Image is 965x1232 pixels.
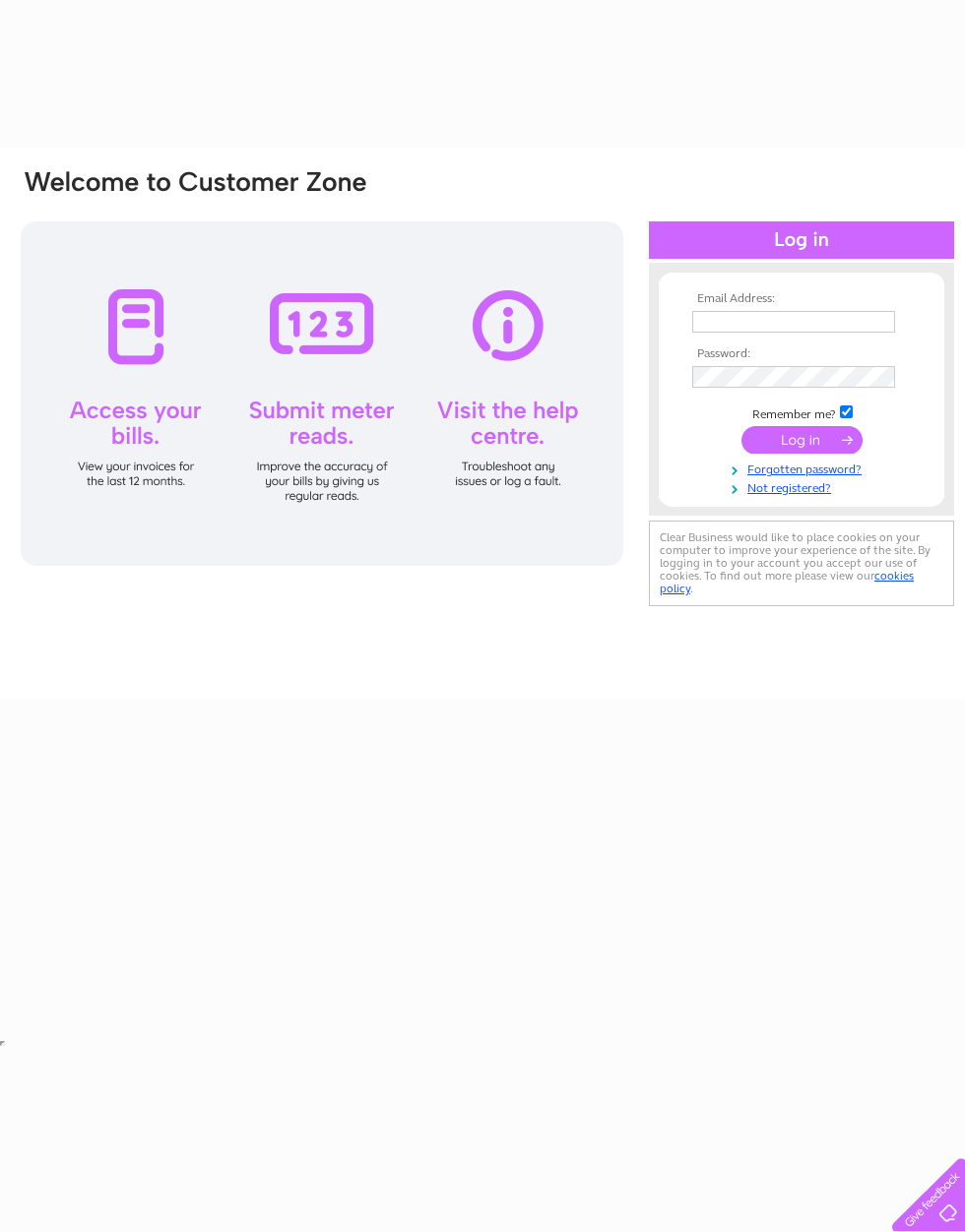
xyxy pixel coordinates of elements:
[741,426,863,454] input: Submit
[692,477,916,496] a: Not registered?
[692,459,916,477] a: Forgotten password?
[687,347,916,361] th: Password:
[660,569,914,595] a: cookies policy
[687,292,916,306] th: Email Address:
[687,402,916,422] td: Remember me?
[649,521,954,606] div: Clear Business would like to place cookies on your computer to improve your experience of the sit...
